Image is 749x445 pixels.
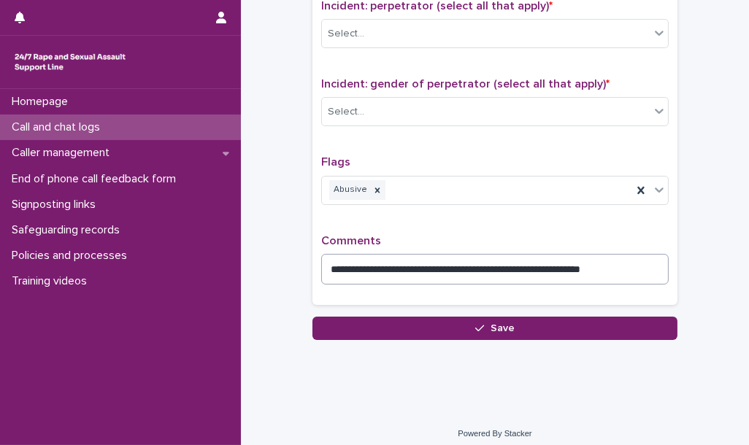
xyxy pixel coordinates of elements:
[321,78,610,90] span: Incident: gender of perpetrator (select all that apply)
[6,198,107,212] p: Signposting links
[6,95,80,109] p: Homepage
[6,120,112,134] p: Call and chat logs
[6,146,121,160] p: Caller management
[329,180,369,200] div: Abusive
[328,104,364,120] div: Select...
[328,26,364,42] div: Select...
[6,223,131,237] p: Safeguarding records
[312,317,677,340] button: Save
[491,323,515,333] span: Save
[6,172,188,186] p: End of phone call feedback form
[321,156,350,168] span: Flags
[458,429,531,438] a: Powered By Stacker
[12,47,128,77] img: rhQMoQhaT3yELyF149Cw
[6,274,99,288] p: Training videos
[6,249,139,263] p: Policies and processes
[321,235,381,247] span: Comments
